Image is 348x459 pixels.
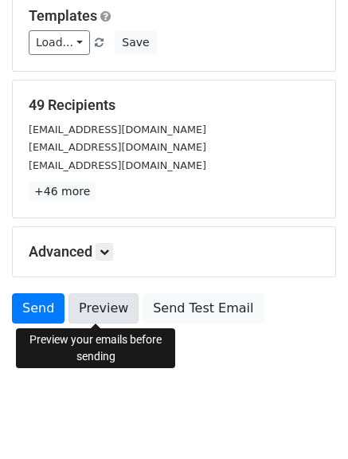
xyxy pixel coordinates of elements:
h5: 49 Recipients [29,96,319,114]
h5: Advanced [29,243,319,261]
a: Templates [29,7,97,24]
button: Save [115,30,156,55]
a: +46 more [29,182,96,202]
a: Send [12,293,65,324]
small: [EMAIL_ADDRESS][DOMAIN_NAME] [29,159,206,171]
small: [EMAIL_ADDRESS][DOMAIN_NAME] [29,124,206,135]
small: [EMAIL_ADDRESS][DOMAIN_NAME] [29,141,206,153]
a: Send Test Email [143,293,264,324]
div: Preview your emails before sending [16,328,175,368]
iframe: Chat Widget [268,382,348,459]
a: Load... [29,30,90,55]
a: Preview [68,293,139,324]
